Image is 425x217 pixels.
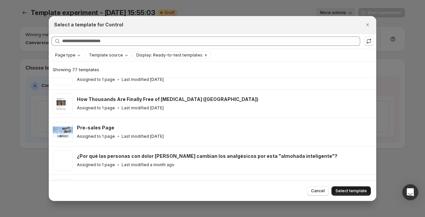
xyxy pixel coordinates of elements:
p: Last modified [DATE] [122,134,164,139]
h3: ¿Por qué las personas con dolor [PERSON_NAME] cambian los analgésicos por esta "almohada intelige... [77,153,337,159]
button: Close [363,20,372,29]
p: Last modified [DATE] [122,105,164,111]
span: Select template [335,188,367,194]
span: Template source [89,52,123,58]
h2: Select a template for Control [54,21,123,28]
p: Assigned to 1 page [77,134,115,139]
span: Cancel [311,188,325,194]
p: Last modified [DATE] [122,77,164,82]
h3: Pre-sales Page [77,124,114,131]
button: Select template [331,186,371,196]
p: Last modified a month ago [122,162,174,168]
p: Assigned to 1 page [77,162,115,168]
button: Display: Ready-to-test templates [133,51,202,59]
h3: How Thousands Are Finally Free of [MEDICAL_DATA] ([GEOGRAPHIC_DATA]) [77,96,258,103]
span: Display: Ready-to-test templates [136,52,202,58]
button: Template source [86,51,131,59]
div: Open Intercom Messenger [402,184,418,200]
button: Clear [202,51,209,59]
button: Page type [52,51,84,59]
p: Assigned to 1 page [77,105,115,111]
button: Cancel [307,186,329,196]
p: Assigned to 1 page [77,77,115,82]
span: Page type [55,52,76,58]
span: Showing 77 templates [53,67,99,72]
